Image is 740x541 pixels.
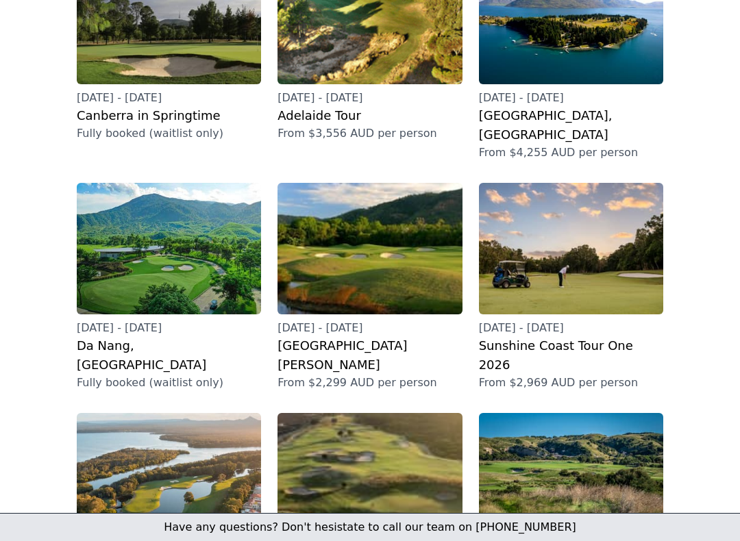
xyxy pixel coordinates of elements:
[77,320,261,336] p: [DATE] - [DATE]
[479,320,663,336] p: [DATE] - [DATE]
[479,375,663,391] p: From $2,969 AUD per person
[77,183,261,391] a: [DATE] - [DATE]Da Nang, [GEOGRAPHIC_DATA]Fully booked (waitlist only)
[277,375,462,391] p: From $2,299 AUD per person
[277,125,462,142] p: From $3,556 AUD per person
[479,183,663,391] a: [DATE] - [DATE]Sunshine Coast Tour One 2026From $2,969 AUD per person
[277,106,462,125] h2: Adelaide Tour
[479,336,663,375] h2: Sunshine Coast Tour One 2026
[77,90,261,106] p: [DATE] - [DATE]
[277,183,462,391] a: [DATE] - [DATE][GEOGRAPHIC_DATA][PERSON_NAME]From $2,299 AUD per person
[77,375,261,391] p: Fully booked (waitlist only)
[277,336,462,375] h2: [GEOGRAPHIC_DATA][PERSON_NAME]
[277,320,462,336] p: [DATE] - [DATE]
[77,336,261,375] h2: Da Nang, [GEOGRAPHIC_DATA]
[479,90,663,106] p: [DATE] - [DATE]
[479,144,663,161] p: From $4,255 AUD per person
[277,90,462,106] p: [DATE] - [DATE]
[479,106,663,144] h2: [GEOGRAPHIC_DATA], [GEOGRAPHIC_DATA]
[77,106,261,125] h2: Canberra in Springtime
[77,125,261,142] p: Fully booked (waitlist only)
